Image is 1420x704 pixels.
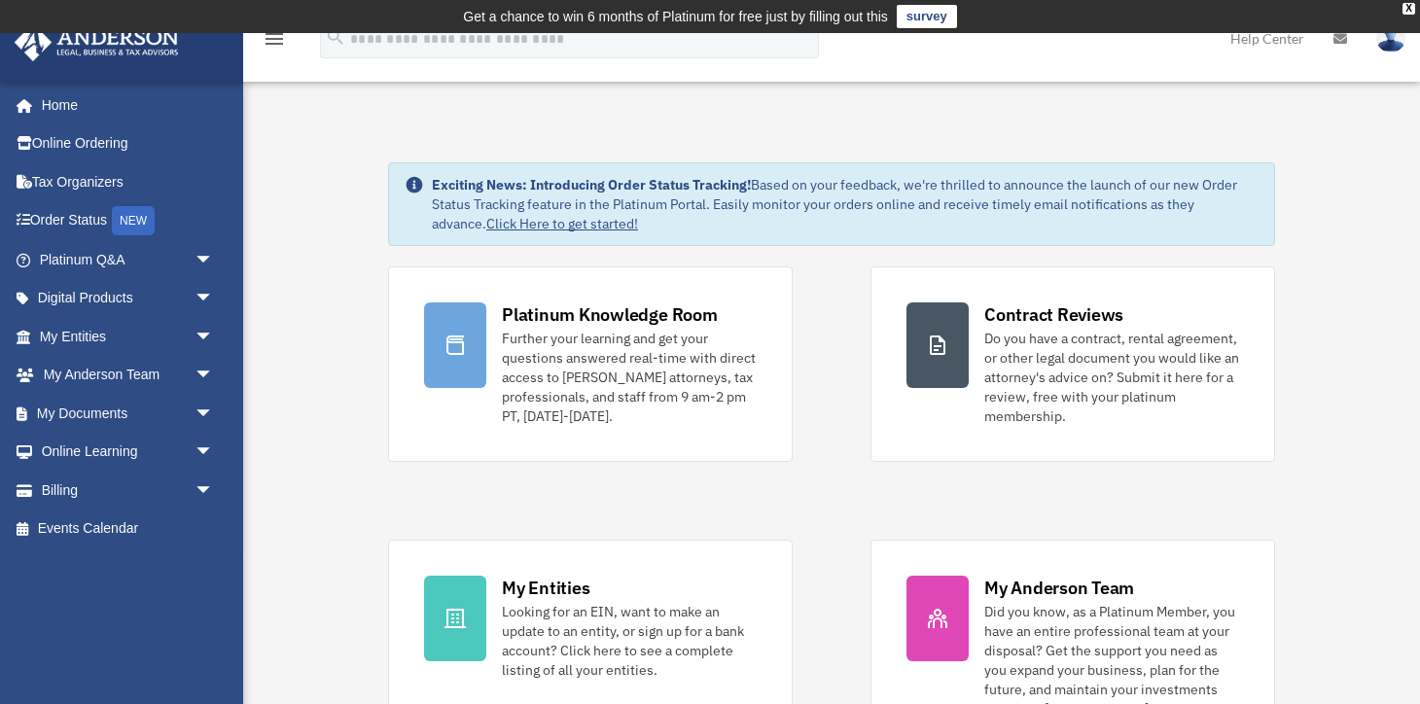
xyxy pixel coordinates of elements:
[9,23,185,61] img: Anderson Advisors Platinum Portal
[14,356,243,395] a: My Anderson Teamarrow_drop_down
[263,34,286,51] a: menu
[14,471,243,510] a: Billingarrow_drop_down
[195,356,233,396] span: arrow_drop_down
[502,329,757,426] div: Further your learning and get your questions answered real-time with direct access to [PERSON_NAM...
[14,162,243,201] a: Tax Organizers
[897,5,957,28] a: survey
[195,240,233,280] span: arrow_drop_down
[388,266,793,462] a: Platinum Knowledge Room Further your learning and get your questions answered real-time with dire...
[984,302,1123,327] div: Contract Reviews
[14,240,243,279] a: Platinum Q&Aarrow_drop_down
[14,394,243,433] a: My Documentsarrow_drop_down
[14,317,243,356] a: My Entitiesarrow_drop_down
[1402,3,1415,15] div: close
[432,176,751,194] strong: Exciting News: Introducing Order Status Tracking!
[14,433,243,472] a: Online Learningarrow_drop_down
[14,279,243,318] a: Digital Productsarrow_drop_down
[195,394,233,434] span: arrow_drop_down
[984,329,1239,426] div: Do you have a contract, rental agreement, or other legal document you would like an attorney's ad...
[14,86,233,124] a: Home
[195,471,233,510] span: arrow_drop_down
[263,27,286,51] i: menu
[195,433,233,473] span: arrow_drop_down
[486,215,638,232] a: Click Here to get started!
[502,302,718,327] div: Platinum Knowledge Room
[502,602,757,680] div: Looking for an EIN, want to make an update to an entity, or sign up for a bank account? Click her...
[984,576,1134,600] div: My Anderson Team
[502,576,589,600] div: My Entities
[432,175,1259,233] div: Based on your feedback, we're thrilled to announce the launch of our new Order Status Tracking fe...
[870,266,1275,462] a: Contract Reviews Do you have a contract, rental agreement, or other legal document you would like...
[14,201,243,241] a: Order StatusNEW
[195,279,233,319] span: arrow_drop_down
[14,124,243,163] a: Online Ordering
[1376,24,1405,53] img: User Pic
[195,317,233,357] span: arrow_drop_down
[112,206,155,235] div: NEW
[325,26,346,48] i: search
[463,5,888,28] div: Get a chance to win 6 months of Platinum for free just by filling out this
[14,510,243,548] a: Events Calendar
